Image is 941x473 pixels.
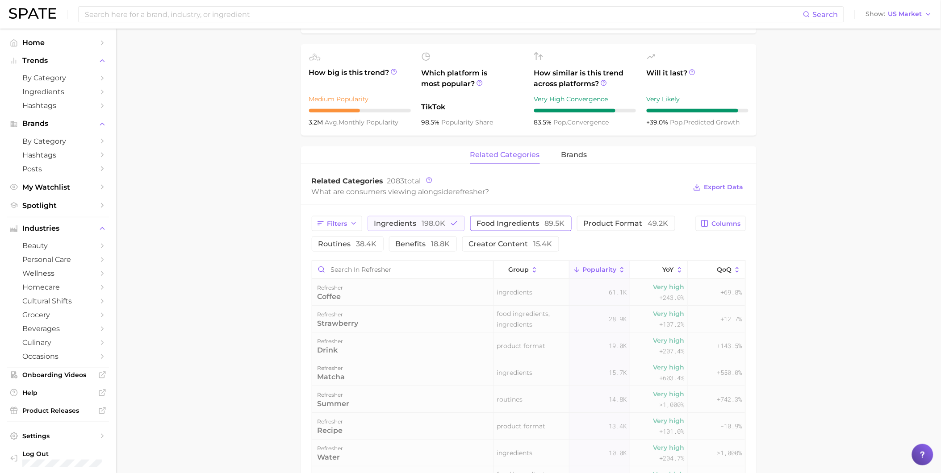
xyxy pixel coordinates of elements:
button: Industries [7,222,109,235]
span: Very high [653,415,684,426]
a: personal care [7,253,109,266]
span: Settings [22,432,94,440]
span: Home [22,38,94,47]
span: Export Data [704,183,744,191]
span: related categories [470,151,540,159]
span: refresher [453,187,485,196]
span: food ingredients [477,220,565,227]
span: 15.4k [534,240,552,248]
div: refresher [318,282,343,293]
span: 2083 [387,177,405,185]
div: refresher [318,336,343,347]
span: +207.4% [659,346,684,357]
span: >1,000% [717,448,742,457]
span: homecare [22,283,94,291]
a: Ingredients [7,85,109,99]
span: My Watchlist [22,183,94,191]
div: refresher [318,416,343,427]
span: -10.9% [720,421,742,432]
span: +550.0% [717,367,742,378]
span: Hashtags [22,151,94,159]
div: 5 / 10 [309,109,411,112]
span: +12.7% [720,314,742,324]
span: +101.0% [659,426,684,437]
span: Posts [22,165,94,173]
abbr: popularity index [670,118,684,126]
div: summer [318,398,350,409]
span: Show [866,12,886,17]
span: 61.1k [609,287,627,298]
span: popularity share [442,118,494,126]
div: refresher [318,309,359,320]
a: Posts [7,162,109,176]
span: 89.5k [545,219,565,228]
button: group [494,261,569,278]
span: Log Out [22,450,107,458]
button: YoY [630,261,688,278]
a: My Watchlist [7,180,109,194]
span: grocery [22,311,94,319]
span: total [387,177,421,185]
span: 49.2k [648,219,669,228]
div: What are consumers viewing alongside ? [312,186,687,198]
span: product format [497,340,545,351]
span: Onboarding Videos [22,371,94,379]
span: routines [318,241,377,248]
span: 98.5% [422,118,442,126]
span: occasions [22,352,94,361]
span: +243.0% [659,292,684,303]
button: Export Data [691,181,745,194]
a: grocery [7,308,109,322]
div: refresher [318,363,345,373]
span: +204.7% [659,453,684,464]
span: ingredients [374,220,446,227]
input: Search here for a brand, industry, or ingredient [84,7,803,22]
span: routines [497,394,523,405]
span: 198.0k [422,219,446,228]
abbr: popularity index [554,118,568,126]
span: Hashtags [22,101,94,110]
a: Settings [7,429,109,443]
a: Spotlight [7,199,109,212]
span: Very high [653,442,684,453]
span: creator content [469,241,552,248]
span: How similar is this trend across platforms? [534,68,636,89]
span: beverages [22,324,94,333]
div: 8 / 10 [534,109,636,112]
span: +143.5% [717,340,742,351]
a: cultural shifts [7,294,109,308]
div: matcha [318,372,345,382]
span: Very high [653,282,684,292]
button: Columns [696,216,745,231]
span: Brands [22,120,94,128]
span: 19.0k [609,340,627,351]
span: cultural shifts [22,297,94,305]
span: Very high [653,335,684,346]
button: Brands [7,117,109,130]
button: Trends [7,54,109,67]
span: 13.4k [609,421,627,432]
span: product format [584,220,669,227]
span: +742.3% [717,394,742,405]
span: 83.5% [534,118,554,126]
span: US Market [888,12,922,17]
span: 18.8k [431,240,450,248]
img: SPATE [9,8,56,19]
a: beverages [7,322,109,336]
span: by Category [22,137,94,145]
a: Hashtags [7,148,109,162]
span: brands [561,151,587,159]
span: 3.2m [309,118,325,126]
span: +107.2% [659,319,684,330]
a: wellness [7,266,109,280]
span: Which platform is most popular? [422,68,523,97]
div: Very Likely [647,94,749,104]
a: Help [7,386,109,399]
span: ingredients [497,287,532,298]
span: beauty [22,241,94,250]
span: 28.9k [609,314,627,324]
span: Spotlight [22,201,94,210]
div: refresher [318,390,350,400]
a: Onboarding Videos [7,368,109,382]
abbr: average [325,118,339,126]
